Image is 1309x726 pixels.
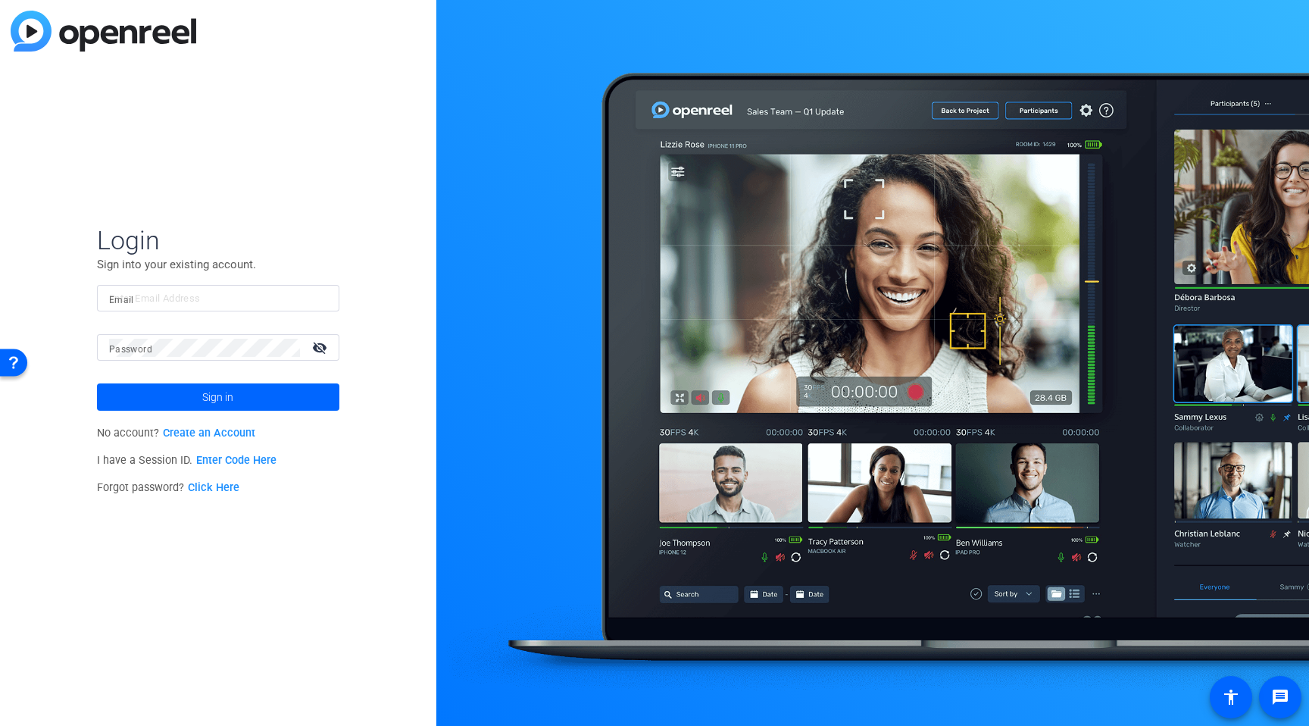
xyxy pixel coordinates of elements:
span: Sign in [202,378,233,416]
mat-label: Email [109,295,134,305]
mat-label: Password [109,344,152,355]
span: No account? [97,427,255,440]
img: blue-gradient.svg [11,11,196,52]
mat-icon: visibility_off [303,336,339,358]
a: Enter Code Here [196,454,276,467]
mat-icon: message [1271,688,1289,706]
span: Forgot password? [97,481,239,494]
span: I have a Session ID. [97,454,276,467]
a: Create an Account [163,427,255,440]
span: Login [97,224,339,256]
mat-icon: accessibility [1222,688,1240,706]
a: Click Here [188,481,239,494]
input: Enter Email Address [109,289,327,308]
p: Sign into your existing account. [97,256,339,273]
button: Sign in [97,383,339,411]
